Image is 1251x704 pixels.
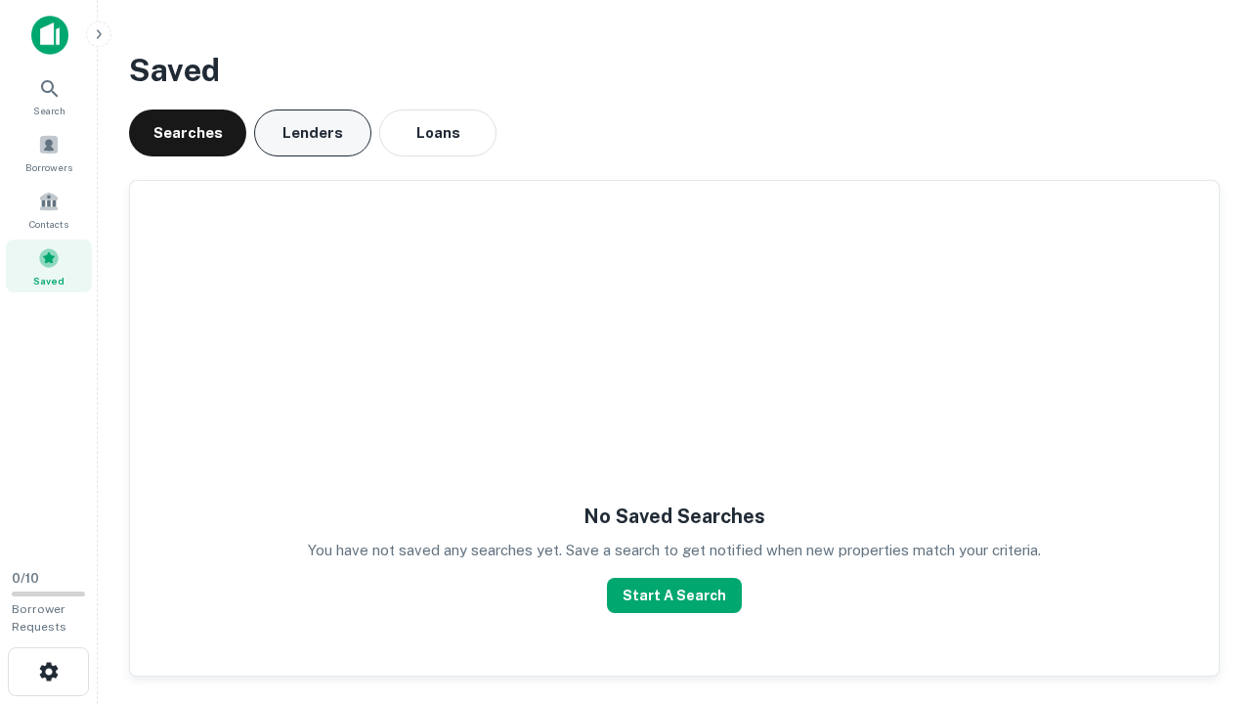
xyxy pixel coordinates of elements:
[25,159,72,175] span: Borrowers
[583,502,765,531] h5: No Saved Searches
[607,578,742,613] button: Start A Search
[254,110,371,156] button: Lenders
[129,47,1220,94] h3: Saved
[12,571,39,586] span: 0 / 10
[6,69,92,122] a: Search
[33,273,65,288] span: Saved
[6,126,92,179] a: Borrowers
[1153,548,1251,641] iframe: Chat Widget
[6,183,92,236] a: Contacts
[129,110,246,156] button: Searches
[379,110,496,156] button: Loans
[31,16,68,55] img: capitalize-icon.png
[6,240,92,292] a: Saved
[33,103,65,118] span: Search
[308,539,1041,562] p: You have not saved any searches yet. Save a search to get notified when new properties match your...
[29,216,68,232] span: Contacts
[12,602,66,634] span: Borrower Requests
